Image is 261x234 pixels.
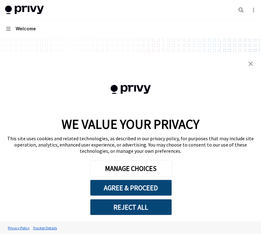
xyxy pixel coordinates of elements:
div: This site uses cookies and related technologies, as described in our privacy policy, for purposes... [6,135,255,154]
button: AGREE & PROCEED [90,180,172,196]
button: Open search [236,5,246,15]
a: Tracker Details [31,222,58,233]
button: MANAGE CHOICES [90,160,172,177]
span: WE VALUE YOUR PRIVACY [62,116,199,132]
a: close banner [244,57,257,70]
button: REJECT ALL [90,199,172,215]
div: Welcome [16,25,36,32]
img: company logo [97,76,164,103]
button: More actions [250,6,256,14]
img: light logo [5,6,44,14]
img: close banner [248,62,253,66]
a: Privacy Policy [6,222,31,233]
